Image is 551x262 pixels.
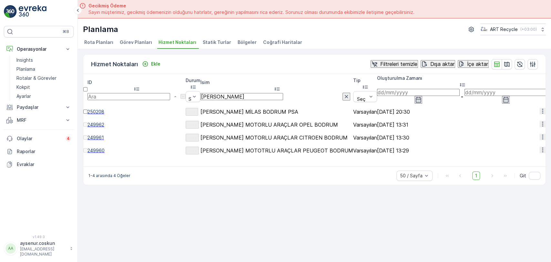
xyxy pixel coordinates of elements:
p: [EMAIL_ADDRESS][DOMAIN_NAME] [20,246,66,257]
img: logo_light-DOdMpM7g.png [19,5,46,18]
button: Aktif [186,108,198,116]
td: [PERSON_NAME] MİLAS BODRUM PSA [200,105,353,118]
button: Paydaşlar [4,101,74,114]
a: 250208 [87,109,186,115]
button: İçe aktar [458,60,489,68]
p: ART Recycle [490,26,518,33]
p: Rotalar & Görevler [16,75,56,81]
p: aysenur.coskun [20,240,66,246]
p: - [461,94,463,100]
p: Insights [16,57,33,63]
p: Pasif [186,134,198,141]
input: dd/mm/yyyy [377,89,460,96]
button: AAaysenur.coskun[EMAIL_ADDRESS][DOMAIN_NAME] [4,240,74,257]
button: Operasyonlar [4,43,74,56]
button: Pasif [186,121,199,129]
img: image_23.png [480,26,487,33]
a: Raporlar [4,145,74,158]
p: Paydaşlar [17,104,61,110]
span: Statik Turlar [203,39,231,46]
span: Bölgeler [238,39,257,46]
span: Görev Planları [120,39,152,46]
p: Kokpit [16,84,30,90]
span: Gecikmiş Ödeme [88,3,414,9]
td: Varsayılan [353,131,377,144]
p: İçe aktar [467,61,488,67]
p: Planlama [83,24,118,35]
button: Filtreleri temizle [371,60,418,68]
a: Insights [14,56,74,65]
button: Pasif [186,147,199,154]
td: [DATE] 13:30 [377,131,547,144]
span: Hizmet Noktaları [158,39,196,46]
button: Ekle [139,60,163,68]
p: Filtreleri temizle [380,61,417,67]
input: Ara [87,93,170,100]
td: [DATE] 13:29 [377,144,547,157]
p: Dışa aktar [430,61,454,67]
a: 249960 [87,147,186,154]
p: MRF [17,117,61,123]
p: ⌘B [63,29,69,34]
p: Tip [353,77,377,84]
td: [PERSON_NAME] MOTORLU ARAÇLAR OPEL BODRUM [200,118,353,131]
a: Kokpit [14,83,74,92]
a: Planlama [14,65,74,74]
span: 1 [472,172,480,180]
p: 4 [67,136,70,141]
p: Ayarlar [16,93,31,100]
span: Rota Planları [84,39,113,46]
p: Pasif [186,121,198,128]
a: 249962 [87,121,186,128]
p: Planlama [16,66,35,72]
p: Raporlar [17,148,71,155]
p: Hizmet Noktaları [91,60,138,69]
p: Aktif [186,109,198,115]
td: [DATE] 13:31 [377,118,547,131]
a: 249961 [87,134,186,141]
td: [DATE] 20:30 [377,105,547,118]
div: AA [5,243,16,254]
span: Coğrafi Haritalar [263,39,302,46]
td: [PERSON_NAME] MOTORLU ARAÇLAR CITROEN BODRUM [200,131,353,144]
button: Pasif [186,134,199,141]
button: ART Recycle(+03:00) [480,24,546,35]
p: 1-4 arasında 4 Öğeler [88,173,130,178]
button: MRF [4,114,74,127]
p: Evraklar [17,161,71,168]
p: ID [87,79,186,86]
td: Varsayılan [353,144,377,157]
button: Dışa aktar [421,60,455,68]
a: Olaylar4 [4,132,74,145]
input: dd/mm/yyyy [464,89,547,96]
td: Varsayılan [353,118,377,131]
td: [PERSON_NAME] MOTOTRLU ARAÇLAR PEUGEOT BODRUM [200,144,353,157]
p: Pasif [186,147,198,154]
p: Olaylar [17,135,62,142]
p: Seç [356,97,366,102]
p: Operasyonlar [17,46,61,52]
input: Ara [200,93,283,100]
a: Rotalar & Görevler [14,74,74,83]
span: v 1.49.0 [4,235,74,239]
p: İsim [200,79,353,86]
p: ( +03:00 ) [520,27,537,32]
td: Varsayılan [353,105,377,118]
span: Sayın müşterimiz, gecikmiş ödemenizin olduğunu hatırlatır, gereğinin yapılmasını rica ederiz. Sor... [88,9,414,16]
p: Ekle [151,61,160,67]
img: logo [4,5,17,18]
a: Ayarlar [14,92,74,101]
span: Git [520,173,526,179]
a: Evraklar [4,158,74,171]
p: Oluşturulma Zamanı [377,75,547,81]
p: Seç [189,97,197,102]
p: Durum [186,77,200,84]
